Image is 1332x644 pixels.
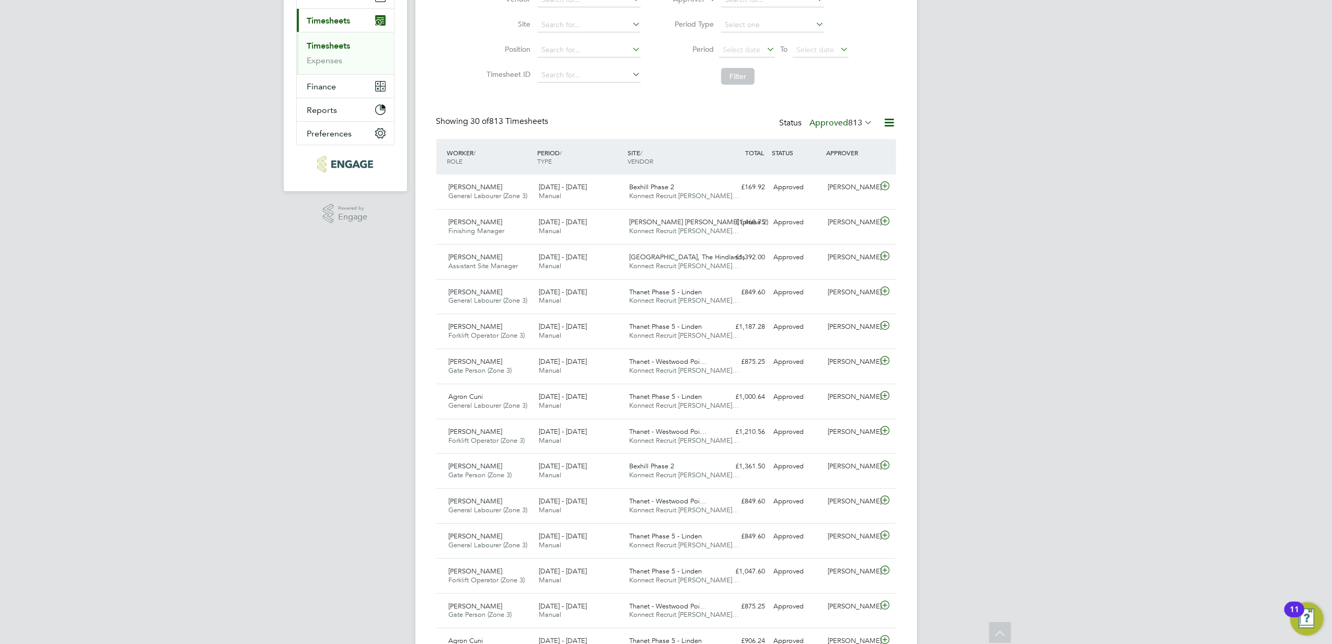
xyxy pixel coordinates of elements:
div: WORKER [445,143,535,170]
div: £849.60 [715,528,770,545]
a: Expenses [307,55,343,65]
span: General Labourer (Zone 3) [449,401,528,410]
div: £875.25 [715,598,770,615]
span: [DATE] - [DATE] [539,462,587,470]
span: [PERSON_NAME] [449,497,503,505]
span: Finishing Manager [449,226,505,235]
span: Konnect Recruit [PERSON_NAME]… [629,296,739,305]
label: Timesheet ID [483,70,530,79]
div: Approved [770,179,824,196]
span: 813 [849,118,863,128]
div: Approved [770,493,824,510]
div: £1,361.50 [715,458,770,475]
div: STATUS [770,143,824,162]
div: Approved [770,458,824,475]
div: Approved [770,284,824,301]
div: [PERSON_NAME] [824,563,878,580]
div: Approved [770,423,824,441]
span: [DATE] - [DATE] [539,602,587,611]
input: Search for... [538,18,641,32]
div: SITE [625,143,715,170]
span: Engage [338,213,367,222]
span: Select date [796,45,834,54]
span: Bexhill Phase 2 [629,182,674,191]
span: Manual [539,226,561,235]
button: Finance [297,75,394,98]
span: Reports [307,105,338,115]
span: Konnect Recruit [PERSON_NAME]… [629,401,739,410]
div: £875.25 [715,353,770,371]
span: Konnect Recruit [PERSON_NAME]… [629,436,739,445]
span: [DATE] - [DATE] [539,567,587,576]
button: Preferences [297,122,394,145]
div: Approved [770,249,824,266]
span: Manual [539,401,561,410]
span: Bexhill Phase 2 [629,462,674,470]
span: TYPE [537,157,552,165]
div: [PERSON_NAME] [824,458,878,475]
span: [DATE] - [DATE] [539,357,587,366]
span: [PERSON_NAME] [PERSON_NAME] (phase 2) [629,217,768,226]
span: Konnect Recruit [PERSON_NAME]… [629,470,739,479]
div: Approved [770,598,824,615]
div: 11 [1290,609,1299,623]
label: Period [667,44,714,54]
span: Manual [539,296,561,305]
span: [PERSON_NAME] [449,252,503,261]
span: Konnect Recruit [PERSON_NAME]… [629,191,739,200]
span: [DATE] - [DATE] [539,217,587,226]
div: Approved [770,528,824,545]
div: [PERSON_NAME] [824,179,878,196]
span: [GEOGRAPHIC_DATA], The Hindlands [629,252,745,261]
div: [PERSON_NAME] [824,214,878,231]
span: [DATE] - [DATE] [539,287,587,296]
div: [PERSON_NAME] [824,388,878,406]
span: TOTAL [746,148,765,157]
span: Thanet - Westwood Poi… [629,357,706,366]
span: Manual [539,540,561,549]
span: [PERSON_NAME] [449,322,503,331]
button: Timesheets [297,9,394,32]
span: Timesheets [307,16,351,26]
span: Select date [723,45,760,54]
span: Thanet Phase 5 - Linden [629,287,702,296]
div: APPROVER [824,143,878,162]
div: [PERSON_NAME] [824,598,878,615]
span: Thanet Phase 5 - Linden [629,532,702,540]
span: Finance [307,82,337,91]
span: ROLE [447,157,463,165]
span: [PERSON_NAME] [449,357,503,366]
span: [PERSON_NAME] [449,567,503,576]
span: Manual [539,331,561,340]
span: Gate Person (Zone 3) [449,610,512,619]
div: £169.92 [715,179,770,196]
div: [PERSON_NAME] [824,493,878,510]
span: [DATE] - [DATE] [539,182,587,191]
span: / [560,148,562,157]
img: konnectrecruit-logo-retina.png [317,156,373,172]
span: Forklift Operator (Zone 3) [449,436,525,445]
a: Timesheets [307,41,351,51]
span: Thanet Phase 5 - Linden [629,322,702,331]
div: [PERSON_NAME] [824,284,878,301]
div: Approved [770,214,824,231]
button: Reports [297,98,394,121]
span: General Labourer (Zone 3) [449,540,528,549]
span: Manual [539,191,561,200]
span: Manual [539,576,561,584]
div: £1,468.75 [715,214,770,231]
div: £1,210.56 [715,423,770,441]
span: [DATE] - [DATE] [539,322,587,331]
span: 813 Timesheets [471,116,549,126]
span: Thanet - Westwood Poi… [629,602,706,611]
span: Gate Person (Zone 3) [449,470,512,479]
label: Period Type [667,19,714,29]
div: Approved [770,318,824,336]
span: Manual [539,470,561,479]
span: [DATE] - [DATE] [539,392,587,401]
div: [PERSON_NAME] [824,353,878,371]
div: £849.60 [715,284,770,301]
span: Gate Person (Zone 3) [449,366,512,375]
span: [PERSON_NAME] [449,287,503,296]
div: Timesheets [297,32,394,74]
